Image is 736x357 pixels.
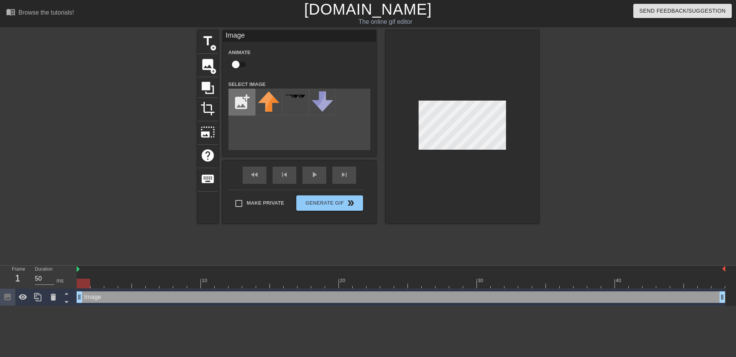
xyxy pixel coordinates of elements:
span: crop [200,101,215,116]
img: downvote.png [312,91,333,112]
div: 1 [12,271,23,285]
div: Frame [6,266,29,288]
span: double_arrow [346,198,355,208]
span: skip_previous [280,170,289,179]
span: add_circle [210,45,217,51]
img: upvote.png [258,91,279,112]
button: Generate Gif [296,195,363,211]
label: Select Image [228,81,266,88]
label: Animate [228,49,251,56]
div: The online gif editor [249,17,522,26]
span: play_arrow [310,170,319,179]
span: title [200,34,215,48]
span: photo_size_select_large [200,125,215,139]
div: ms [56,277,64,285]
a: [DOMAIN_NAME] [304,1,432,18]
div: 30 [478,277,485,284]
span: help [200,148,215,163]
span: add_circle [210,68,217,74]
a: Browse the tutorials! [6,7,74,19]
div: Browse the tutorials! [18,9,74,16]
span: drag_handle [718,293,726,301]
label: Duration [35,267,53,272]
img: deal-with-it.png [285,94,306,98]
span: drag_handle [76,293,83,301]
button: Send Feedback/Suggestion [633,4,732,18]
div: 10 [202,277,209,284]
span: Generate Gif [299,198,360,208]
span: skip_next [340,170,349,179]
img: bound-end.png [722,266,725,272]
span: menu_book [6,7,15,17]
div: 20 [340,277,347,284]
span: keyboard [200,172,215,186]
div: Image [223,30,376,42]
div: 40 [616,277,623,284]
span: fast_rewind [250,170,259,179]
span: Make Private [247,199,284,207]
span: image [200,57,215,72]
span: Send Feedback/Suggestion [639,6,726,16]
